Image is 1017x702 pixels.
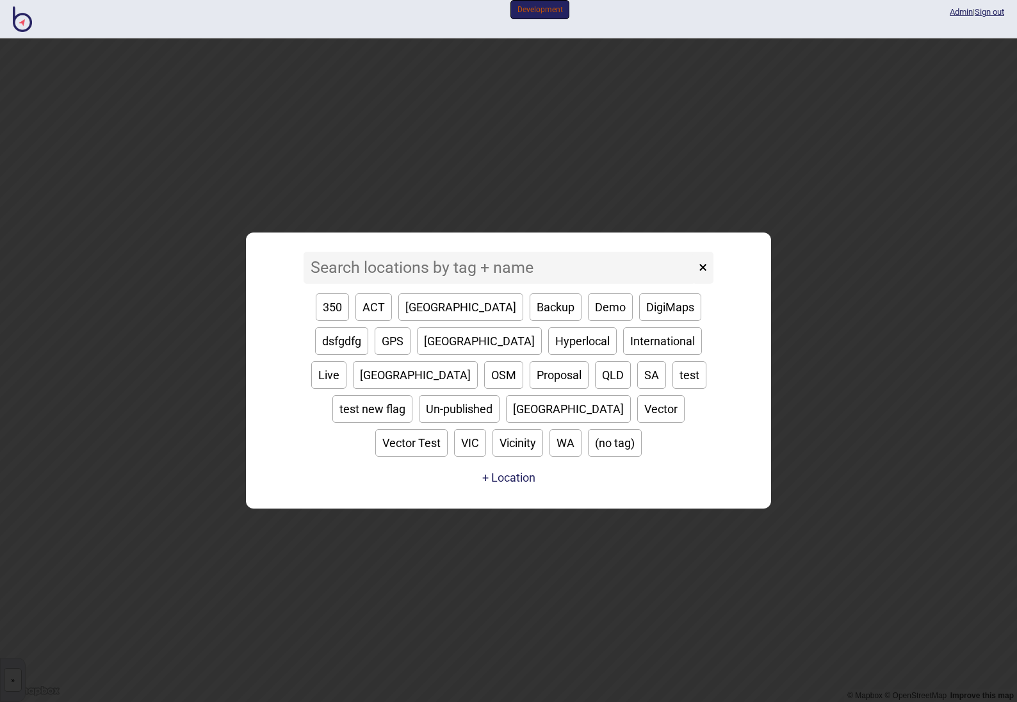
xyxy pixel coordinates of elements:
[530,361,589,389] button: Proposal
[588,293,633,321] button: Demo
[637,395,685,423] button: Vector
[315,327,368,355] button: dsfgdfg
[484,361,523,389] button: OSM
[950,7,973,17] a: Admin
[311,361,346,389] button: Live
[639,293,701,321] button: DigiMaps
[13,6,32,32] img: BindiMaps CMS
[595,361,631,389] button: QLD
[353,361,478,389] button: [GEOGRAPHIC_DATA]
[588,429,642,457] button: (no tag)
[417,327,542,355] button: [GEOGRAPHIC_DATA]
[548,327,617,355] button: Hyperlocal
[692,252,713,284] button: ×
[332,395,412,423] button: test new flag
[375,429,448,457] button: Vector Test
[950,7,975,17] span: |
[355,293,392,321] button: ACT
[637,361,666,389] button: SA
[398,293,523,321] button: [GEOGRAPHIC_DATA]
[479,466,539,489] a: + Location
[375,327,411,355] button: GPS
[492,429,543,457] button: Vicinity
[304,252,696,284] input: Search locations by tag + name
[419,395,500,423] button: Un-published
[530,293,582,321] button: Backup
[506,395,631,423] button: [GEOGRAPHIC_DATA]
[454,429,486,457] button: VIC
[316,293,349,321] button: 350
[975,7,1004,17] button: Sign out
[549,429,582,457] button: WA
[623,327,702,355] button: International
[672,361,706,389] button: test
[482,471,535,484] button: + Location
